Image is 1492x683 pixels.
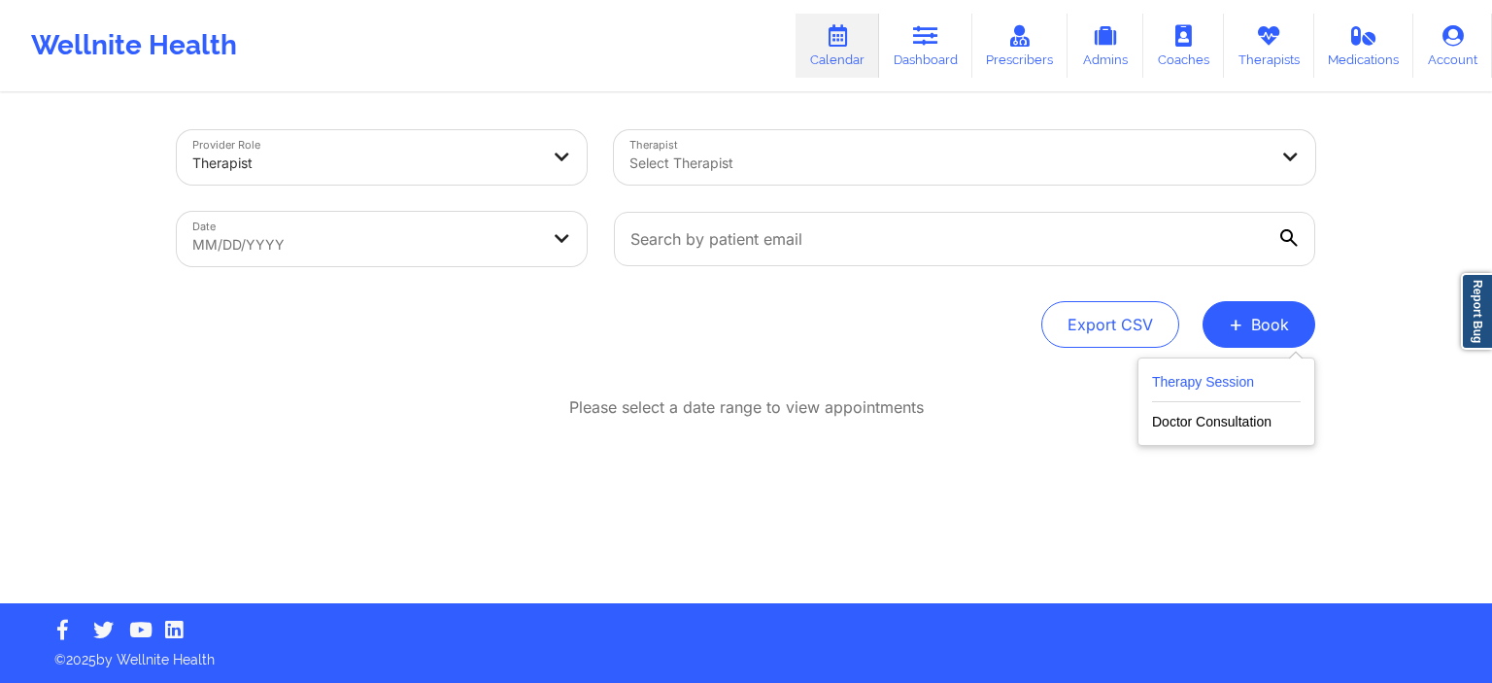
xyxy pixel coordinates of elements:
[1041,301,1179,348] button: Export CSV
[1229,319,1243,329] span: +
[192,142,538,185] div: Therapist
[569,396,924,419] p: Please select a date range to view appointments
[614,212,1315,266] input: Search by patient email
[1314,14,1414,78] a: Medications
[879,14,972,78] a: Dashboard
[41,636,1451,669] p: © 2025 by Wellnite Health
[1143,14,1224,78] a: Coaches
[972,14,1068,78] a: Prescribers
[1152,370,1301,402] button: Therapy Session
[1461,273,1492,350] a: Report Bug
[1203,301,1315,348] button: +Book
[1224,14,1314,78] a: Therapists
[1413,14,1492,78] a: Account
[1068,14,1143,78] a: Admins
[1152,402,1301,433] button: Doctor Consultation
[796,14,879,78] a: Calendar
